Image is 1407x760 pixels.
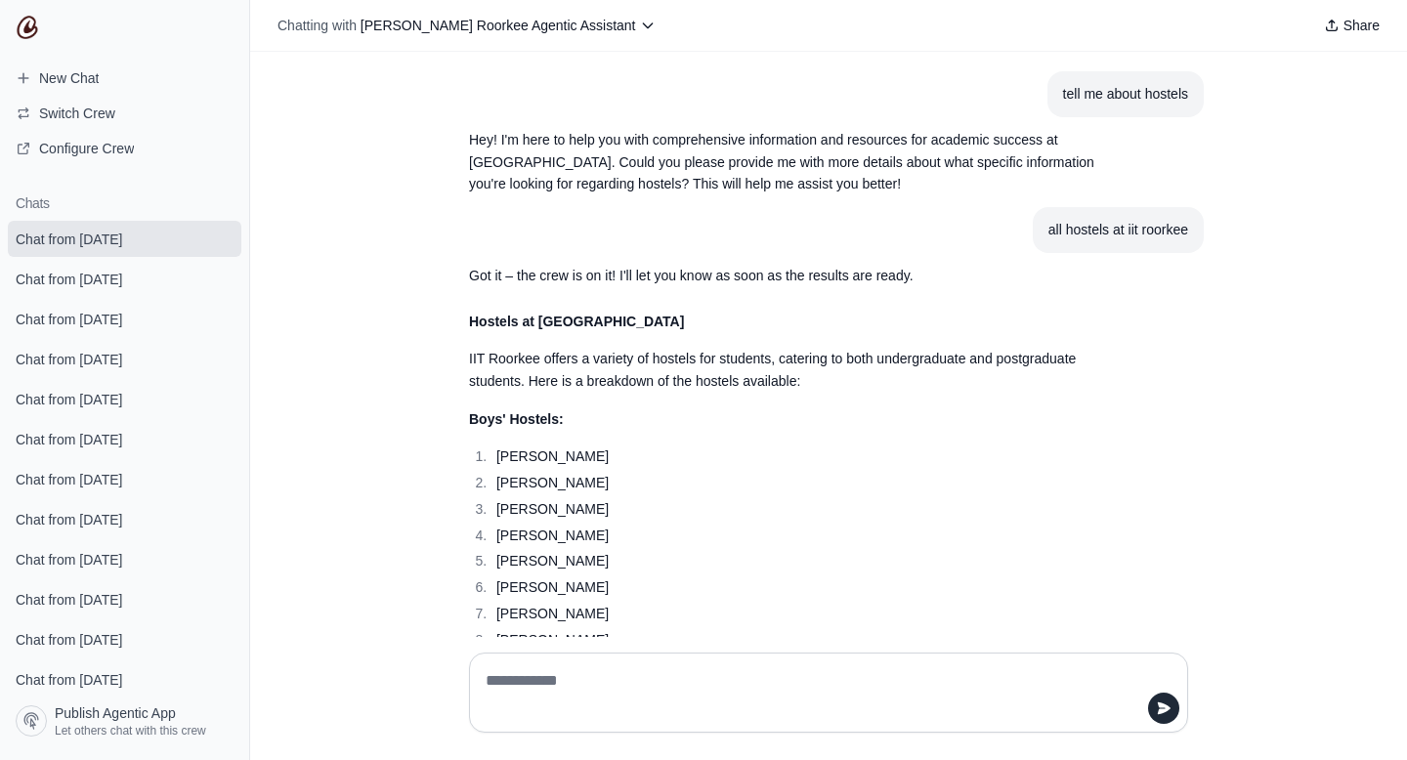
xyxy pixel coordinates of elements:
[490,445,1094,468] li: [PERSON_NAME]
[8,501,241,537] a: Chat from [DATE]
[16,510,122,529] span: Chat from [DATE]
[469,348,1094,393] p: IIT Roorkee offers a variety of hostels for students, catering to both undergraduate and postgrad...
[469,411,564,427] strong: Boys' Hostels:
[16,310,122,329] span: Chat from [DATE]
[490,525,1094,547] li: [PERSON_NAME]
[361,18,636,33] span: [PERSON_NAME] Roorkee Agentic Assistant
[469,129,1094,195] p: Hey! I'm here to help you with comprehensive information and resources for academic success at [G...
[469,265,1094,287] p: Got it – the crew is on it! I'll let you know as soon as the results are ready.
[1063,83,1188,106] div: tell me about hostels
[16,270,122,289] span: Chat from [DATE]
[1033,207,1204,253] section: User message
[8,541,241,577] a: Chat from [DATE]
[16,590,122,610] span: Chat from [DATE]
[490,550,1094,572] li: [PERSON_NAME]
[270,12,663,39] button: Chatting with [PERSON_NAME] Roorkee Agentic Assistant
[8,63,241,94] a: New Chat
[8,98,241,129] button: Switch Crew
[453,117,1110,207] section: Response
[490,576,1094,599] li: [PERSON_NAME]
[8,261,241,297] a: Chat from [DATE]
[490,603,1094,625] li: [PERSON_NAME]
[16,390,122,409] span: Chat from [DATE]
[8,621,241,657] a: Chat from [DATE]
[8,221,241,257] a: Chat from [DATE]
[8,581,241,617] a: Chat from [DATE]
[277,16,357,35] span: Chatting with
[16,16,39,39] img: CrewAI Logo
[8,381,241,417] a: Chat from [DATE]
[8,661,241,697] a: Chat from [DATE]
[8,461,241,497] a: Chat from [DATE]
[55,703,176,723] span: Publish Agentic App
[1309,666,1407,760] iframe: Chat Widget
[16,550,122,570] span: Chat from [DATE]
[39,104,115,123] span: Switch Crew
[1316,12,1387,39] button: Share
[490,472,1094,494] li: [PERSON_NAME]
[1048,219,1188,241] div: all hostels at iit roorkee
[16,670,122,690] span: Chat from [DATE]
[8,133,241,164] a: Configure Crew
[8,697,241,744] a: Publish Agentic App Let others chat with this crew
[8,341,241,377] a: Chat from [DATE]
[490,629,1094,652] li: [PERSON_NAME]
[1047,71,1204,117] section: User message
[469,314,684,329] strong: Hostels at [GEOGRAPHIC_DATA]
[16,350,122,369] span: Chat from [DATE]
[453,253,1110,299] section: Response
[39,68,99,88] span: New Chat
[39,139,134,158] span: Configure Crew
[8,421,241,457] a: Chat from [DATE]
[8,301,241,337] a: Chat from [DATE]
[16,470,122,489] span: Chat from [DATE]
[16,230,122,249] span: Chat from [DATE]
[1343,16,1380,35] span: Share
[55,723,206,739] span: Let others chat with this crew
[490,498,1094,521] li: [PERSON_NAME]
[16,430,122,449] span: Chat from [DATE]
[16,630,122,650] span: Chat from [DATE]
